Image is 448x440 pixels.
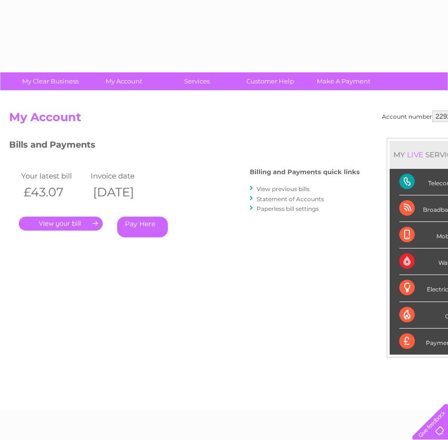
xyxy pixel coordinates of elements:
[19,217,103,231] a: .
[157,72,237,90] a: Services
[117,217,168,237] a: Pay Here
[257,205,319,212] a: Paperless bill settings
[231,72,310,90] a: Customer Help
[88,169,158,182] td: Invoice date
[11,72,90,90] a: My Clear Business
[405,150,425,159] div: LIVE
[84,72,163,90] a: My Account
[88,182,158,202] th: [DATE]
[19,169,88,182] td: Your latest bill
[19,182,88,202] th: £43.07
[304,72,383,90] a: Make A Payment
[250,168,360,176] h4: Billing and Payments quick links
[257,195,324,203] a: Statement of Accounts
[257,185,310,192] a: View previous bills
[9,138,360,155] h3: Bills and Payments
